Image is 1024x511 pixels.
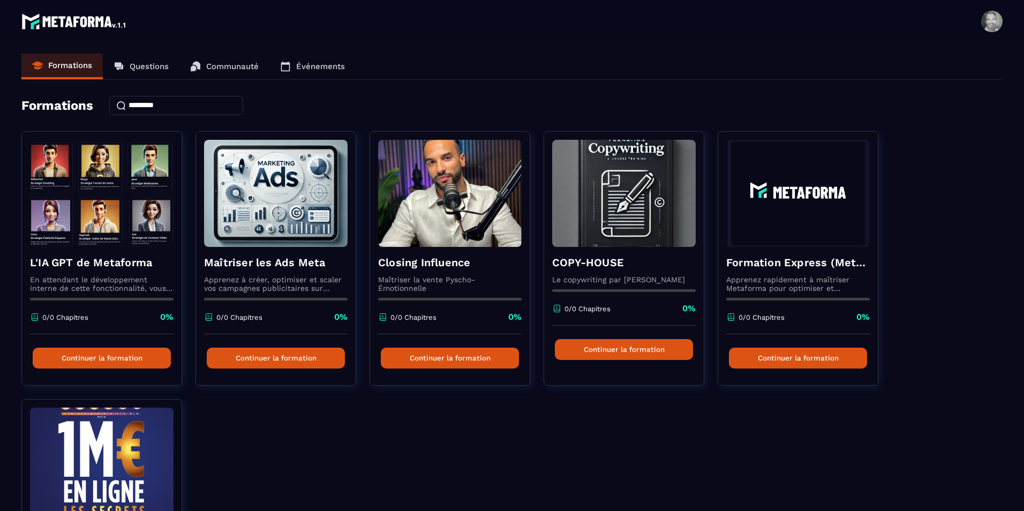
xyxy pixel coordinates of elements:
h4: Formation Express (Metaforma) [726,255,870,270]
a: Formations [21,54,103,79]
a: formation-backgroundL'IA GPT de MetaformaEn attendant le développement interne de cette fonctionn... [21,131,195,399]
p: Événements [296,62,345,71]
a: formation-backgroundCOPY-HOUSELe copywriting par [PERSON_NAME]0/0 Chapitres0%Continuer la formation [544,131,718,399]
p: 0/0 Chapitres [564,305,611,313]
p: Apprenez rapidement à maîtriser Metaforma pour optimiser et automatiser votre business. 🚀 [726,275,870,292]
img: formation-background [726,140,870,247]
h4: Formations [21,98,93,113]
a: formation-backgroundClosing InfluenceMaîtriser la vente Pyscho-Émotionnelle0/0 Chapitres0%Continu... [370,131,544,399]
button: Continuer la formation [381,348,519,369]
h4: L'IA GPT de Metaforma [30,255,174,270]
p: 0% [160,311,174,323]
p: 0% [508,311,522,323]
a: Événements [269,54,356,79]
h4: Maîtriser les Ads Meta [204,255,348,270]
a: formation-backgroundFormation Express (Metaforma)Apprenez rapidement à maîtriser Metaforma pour o... [718,131,892,399]
p: 0% [682,303,696,314]
p: Communauté [206,62,259,71]
p: 0/0 Chapitres [42,313,88,321]
p: Maîtriser la vente Pyscho-Émotionnelle [378,275,522,292]
a: formation-backgroundMaîtriser les Ads MetaApprenez à créer, optimiser et scaler vos campagnes pub... [195,131,370,399]
img: formation-background [30,140,174,247]
p: Questions [130,62,169,71]
p: Formations [48,61,92,70]
button: Continuer la formation [555,339,693,360]
img: logo [21,11,127,32]
img: formation-background [204,140,348,247]
button: Continuer la formation [729,348,867,369]
h4: COPY-HOUSE [552,255,696,270]
p: Le copywriting par [PERSON_NAME] [552,275,696,284]
a: Communauté [179,54,269,79]
p: 0% [856,311,870,323]
button: Continuer la formation [207,348,345,369]
h4: Closing Influence [378,255,522,270]
p: 0/0 Chapitres [739,313,785,321]
a: Questions [103,54,179,79]
img: formation-background [552,140,696,247]
p: 0/0 Chapitres [216,313,262,321]
img: formation-background [378,140,522,247]
p: Apprenez à créer, optimiser et scaler vos campagnes publicitaires sur Facebook et Instagram. [204,275,348,292]
p: En attendant le développement interne de cette fonctionnalité, vous pouvez déjà l’utiliser avec C... [30,275,174,292]
p: 0% [334,311,348,323]
button: Continuer la formation [33,348,171,369]
p: 0/0 Chapitres [390,313,436,321]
